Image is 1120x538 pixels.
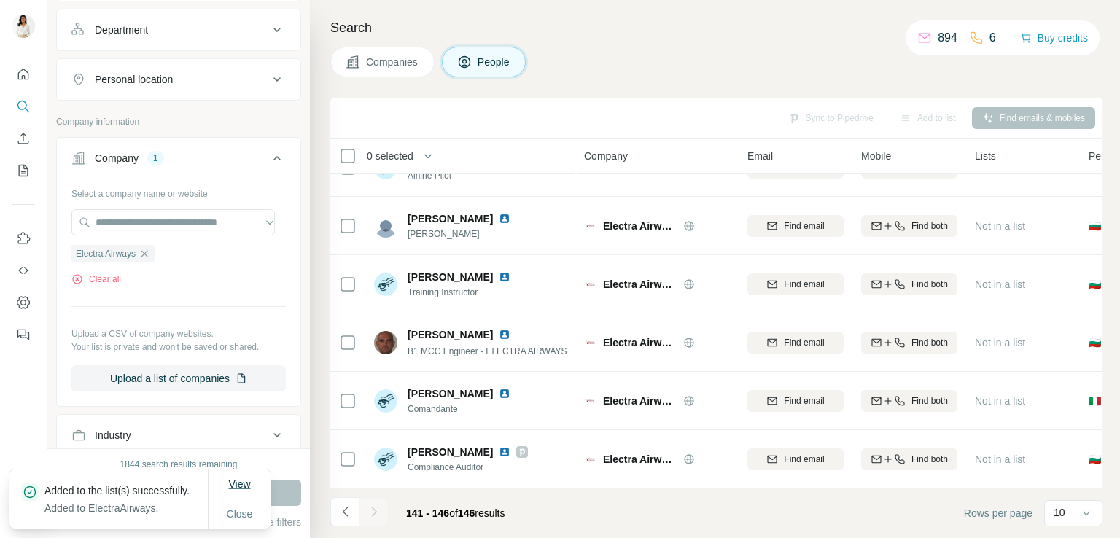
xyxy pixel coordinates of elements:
img: Avatar [374,214,397,238]
span: Not in a list [975,278,1025,290]
span: Mobile [861,149,891,163]
img: Avatar [12,15,35,38]
span: Not in a list [975,337,1025,348]
span: Find both [911,219,948,233]
span: 146 [458,507,475,519]
span: Not in a list [975,395,1025,407]
span: [PERSON_NAME] [408,270,493,284]
img: Logo of Electra Airways [584,278,596,290]
button: Department [57,12,300,47]
button: Feedback [12,321,35,348]
span: People [478,55,511,69]
span: Lists [975,149,996,163]
span: of [449,507,458,519]
span: Find email [784,336,824,349]
span: [PERSON_NAME] [408,211,493,226]
span: Electra Airways [76,247,136,260]
span: View [228,478,250,490]
span: 141 - 146 [406,507,449,519]
span: Electra Airways [603,394,676,408]
span: [PERSON_NAME] [408,386,493,401]
button: Quick start [12,61,35,87]
button: Industry [57,418,300,453]
button: My lists [12,157,35,184]
span: Comandante [408,402,516,416]
button: Upload a list of companies [71,365,286,391]
button: Personal location [57,62,300,97]
span: Electra Airways [603,219,676,233]
p: 894 [938,29,957,47]
h4: Search [330,17,1102,38]
span: Rows per page [964,506,1032,521]
div: 1844 search results remaining [120,458,238,471]
span: Find email [784,278,824,291]
button: Find both [861,448,957,470]
img: Avatar [374,389,397,413]
p: Your list is private and won't be saved or shared. [71,340,286,354]
img: Avatar [374,273,397,296]
img: LinkedIn logo [499,388,510,399]
div: 1 [147,152,164,165]
span: 🇧🇬 [1089,452,1101,467]
button: Buy credits [1020,28,1088,48]
button: Use Surfe API [12,257,35,284]
button: Search [12,93,35,120]
button: Use Surfe on LinkedIn [12,225,35,252]
span: Find email [784,453,824,466]
span: B1 MCC Engineer - ELECTRA AIRWAYS [408,346,567,356]
span: Not in a list [975,220,1025,232]
p: Added to ElectraAirways. [44,501,201,515]
button: Navigate to previous page [330,497,359,526]
img: Logo of Electra Airways [584,395,596,407]
img: LinkedIn logo [499,446,510,458]
p: 10 [1054,505,1065,520]
button: Company1 [57,141,300,182]
span: Companies [366,55,419,69]
span: [PERSON_NAME] [408,227,516,241]
span: Email [747,149,773,163]
span: Find both [911,336,948,349]
img: Logo of Electra Airways [584,453,596,465]
span: 🇮🇹 [1089,394,1101,408]
span: Find email [784,219,824,233]
span: Airline Pilot [408,169,516,182]
span: Electra Airways [603,277,676,292]
span: Find both [911,453,948,466]
div: Company [95,151,139,165]
button: Find both [861,332,957,354]
p: Company information [56,115,301,128]
span: Not in a list [975,453,1025,465]
p: Upload a CSV of company websites. [71,327,286,340]
span: Find both [911,278,948,291]
button: Find email [747,448,844,470]
span: 0 selected [367,149,413,163]
span: [PERSON_NAME] [408,327,493,342]
img: LinkedIn logo [499,213,510,225]
span: 🇧🇬 [1089,219,1101,233]
button: Dashboard [12,289,35,316]
div: Select a company name or website [71,182,286,200]
span: Find email [784,394,824,408]
button: Close [217,501,263,527]
button: Find both [861,273,957,295]
img: Logo of Electra Airways [584,220,596,232]
img: Avatar [374,448,397,471]
div: Department [95,23,148,37]
button: Find email [747,215,844,237]
span: 🇧🇬 [1089,277,1101,292]
button: Find email [747,332,844,354]
p: 6 [989,29,996,47]
span: Close [227,507,253,521]
div: Industry [95,428,131,443]
span: [PERSON_NAME] [408,445,493,459]
span: Electra Airways [603,452,676,467]
div: Personal location [95,72,173,87]
button: Enrich CSV [12,125,35,152]
span: Electra Airways [603,335,676,350]
img: LinkedIn logo [499,329,510,340]
button: Find email [747,273,844,295]
button: Find both [861,215,957,237]
span: Compliance Auditor [408,461,528,474]
img: Logo of Electra Airways [584,337,596,348]
button: Clear all [71,273,121,286]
